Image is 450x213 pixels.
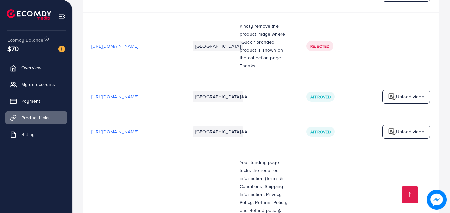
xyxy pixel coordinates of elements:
[396,128,424,136] p: Upload video
[388,128,396,136] img: logo
[5,128,67,141] a: Billing
[388,93,396,101] img: logo
[193,41,243,51] li: [GEOGRAPHIC_DATA]
[193,91,243,102] li: [GEOGRAPHIC_DATA]
[310,129,331,135] span: Approved
[7,9,51,20] img: logo
[396,93,424,101] p: Upload video
[7,37,43,43] span: Ecomdy Balance
[310,43,329,49] span: Rejected
[373,93,419,101] p: [URL][DOMAIN_NAME]
[373,128,419,136] p: [URL][DOMAIN_NAME]
[58,13,66,20] img: menu
[7,44,19,53] span: $70
[193,126,243,137] li: [GEOGRAPHIC_DATA]
[5,94,67,108] a: Payment
[240,22,290,62] p: Kindly remove the product image where "Gucci" branded product is shown on the collection page.
[91,43,138,49] span: [URL][DOMAIN_NAME]
[5,111,67,124] a: Product Links
[310,94,331,100] span: Approved
[21,64,41,71] span: Overview
[427,190,447,210] img: image
[21,81,55,88] span: My ad accounts
[91,93,138,100] span: [URL][DOMAIN_NAME]
[21,114,50,121] span: Product Links
[240,93,247,100] span: N/A
[21,98,40,104] span: Payment
[240,62,290,70] p: Thanks.
[5,61,67,74] a: Overview
[91,128,138,135] span: [URL][DOMAIN_NAME]
[5,78,67,91] a: My ad accounts
[240,128,247,135] span: N/A
[58,46,65,52] img: image
[21,131,35,138] span: Billing
[373,42,419,50] p: [URL][DOMAIN_NAME]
